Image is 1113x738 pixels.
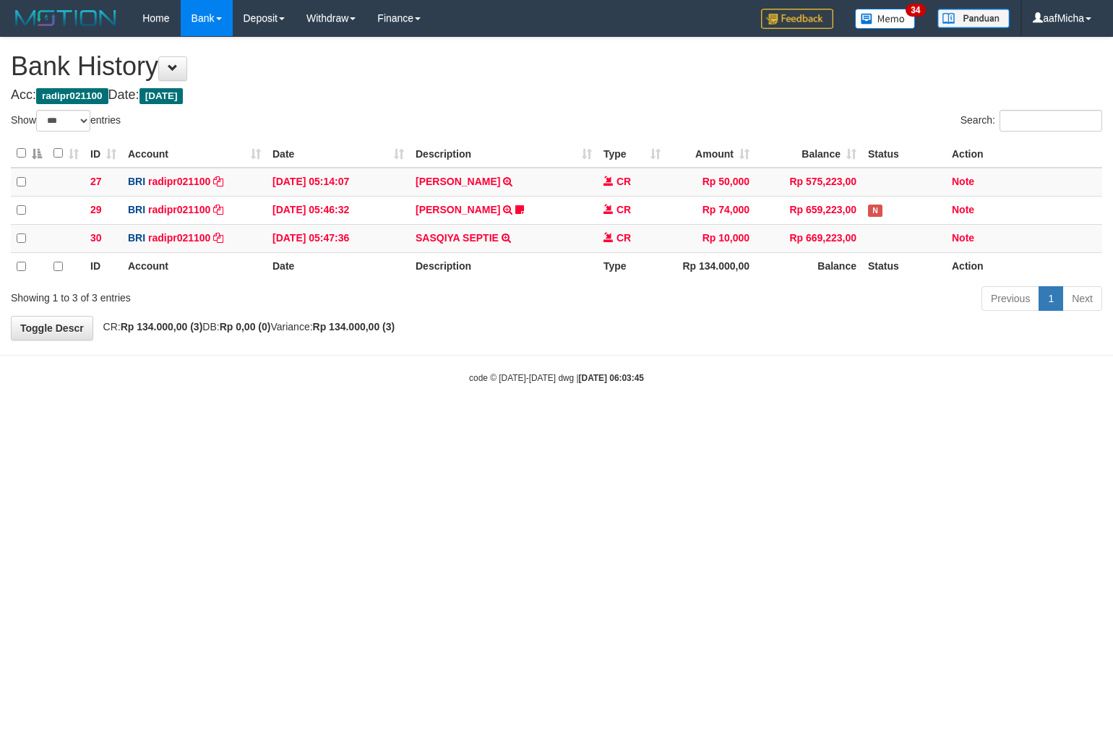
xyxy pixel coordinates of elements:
td: Rp 50,000 [666,168,755,197]
a: radipr021100 [148,204,210,215]
a: Next [1062,286,1102,311]
th: Status [862,140,946,168]
td: Rp 669,223,00 [755,224,862,252]
a: Toggle Descr [11,316,93,340]
th: Status [862,252,946,280]
a: Note [952,176,974,187]
a: Note [952,204,974,215]
strong: [DATE] 06:03:45 [579,373,644,383]
td: [DATE] 05:46:32 [267,196,410,224]
strong: Rp 134.000,00 (3) [313,321,395,332]
span: BRI [128,204,145,215]
span: CR [616,176,631,187]
a: SASQIYA SEPTIE [416,232,499,244]
a: 1 [1039,286,1063,311]
th: Date: activate to sort column ascending [267,140,410,168]
th: Action [946,252,1102,280]
th: : activate to sort column ascending [48,140,85,168]
span: radipr021100 [36,88,108,104]
td: Rp 659,223,00 [755,196,862,224]
strong: Rp 0,00 (0) [220,321,271,332]
span: BRI [128,232,145,244]
span: [DATE] [139,88,184,104]
a: Copy radipr021100 to clipboard [213,204,223,215]
img: panduan.png [937,9,1010,28]
th: Type [598,252,666,280]
th: Balance: activate to sort column ascending [755,140,862,168]
a: [PERSON_NAME] [416,204,500,215]
span: CR [616,232,631,244]
th: Amount: activate to sort column ascending [666,140,755,168]
td: Rp 74,000 [666,196,755,224]
span: Has Note [868,205,882,217]
a: radipr021100 [148,176,210,187]
a: Previous [981,286,1039,311]
th: Rp 134.000,00 [666,252,755,280]
span: CR: DB: Variance: [96,321,395,332]
td: Rp 575,223,00 [755,168,862,197]
img: Button%20Memo.svg [855,9,916,29]
span: CR [616,204,631,215]
th: Account: activate to sort column ascending [122,140,267,168]
span: 27 [90,176,102,187]
th: Description [410,252,598,280]
th: Description: activate to sort column ascending [410,140,598,168]
td: Rp 10,000 [666,224,755,252]
th: Balance [755,252,862,280]
a: [PERSON_NAME] [416,176,500,187]
th: Type: activate to sort column ascending [598,140,666,168]
th: ID [85,252,122,280]
img: Feedback.jpg [761,9,833,29]
th: Account [122,252,267,280]
select: Showentries [36,110,90,132]
small: code © [DATE]-[DATE] dwg | [469,373,644,383]
h4: Acc: Date: [11,88,1102,103]
th: : activate to sort column descending [11,140,48,168]
span: 29 [90,204,102,215]
img: MOTION_logo.png [11,7,121,29]
label: Show entries [11,110,121,132]
span: BRI [128,176,145,187]
div: Showing 1 to 3 of 3 entries [11,285,453,305]
span: 30 [90,232,102,244]
span: 34 [906,4,925,17]
th: Date [267,252,410,280]
input: Search: [1000,110,1102,132]
a: radipr021100 [148,232,210,244]
td: [DATE] 05:14:07 [267,168,410,197]
h1: Bank History [11,52,1102,81]
td: [DATE] 05:47:36 [267,224,410,252]
a: Copy radipr021100 to clipboard [213,232,223,244]
strong: Rp 134.000,00 (3) [121,321,203,332]
a: Copy radipr021100 to clipboard [213,176,223,187]
th: Action [946,140,1102,168]
th: ID: activate to sort column ascending [85,140,122,168]
label: Search: [961,110,1102,132]
a: Note [952,232,974,244]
